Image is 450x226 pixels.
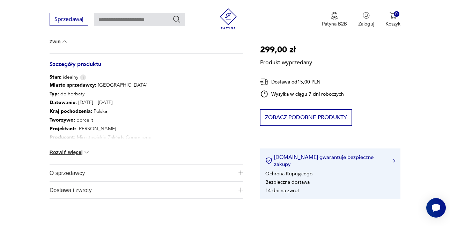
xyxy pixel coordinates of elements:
[80,74,86,80] img: Info icon
[426,198,446,218] iframe: Smartsupp widget button
[260,90,344,98] div: Wysyłka w ciągu 7 dni roboczych
[218,8,239,29] img: Patyna - sklep z meblami i dekoracjami vintage
[238,170,243,175] img: Ikona plusa
[50,149,90,156] button: Rozwiń więcej
[358,21,374,27] p: Zaloguj
[50,90,59,97] b: Typ :
[260,43,312,57] p: 299,00 zł
[50,74,61,80] b: Stan:
[50,17,88,22] a: Sprzedawaj
[50,82,96,88] b: Miasto sprzedawcy :
[61,38,68,45] img: chevron down
[50,117,75,123] b: Tworzywo :
[50,133,243,142] p: Mirostowickie Zakłady Ceramiczne
[50,81,243,89] p: [GEOGRAPHIC_DATA]
[50,107,243,116] p: Polska
[50,165,243,181] button: Ikona plusaO sprzedawcy
[394,11,400,17] div: 0
[322,12,347,27] button: Patyna B2B
[50,74,78,81] span: idealny
[265,178,310,185] li: Bezpieczna dostawa
[50,124,243,133] p: [PERSON_NAME]
[50,116,243,124] p: porcelit
[50,182,234,198] span: Dostawa i zwroty
[83,149,90,156] img: chevron down
[50,108,92,115] b: Kraj pochodzenia :
[50,165,234,181] span: O sprzedawcy
[390,12,397,19] img: Ikona koszyka
[50,134,75,141] b: Producent :
[363,12,370,19] img: Ikonka użytkownika
[393,159,395,162] img: Ikona strzałki w prawo
[358,12,374,27] button: Zaloguj
[265,170,312,177] li: Ochrona Kupującego
[385,21,400,27] p: Koszyk
[331,12,338,20] img: Ikona medalu
[260,78,344,86] div: Dostawa od 15,00 PLN
[50,38,68,45] button: Zwiń
[260,57,312,66] p: Produkt wyprzedany
[265,154,395,168] button: [DOMAIN_NAME] gwarantuje bezpieczne zakupy
[50,62,243,74] h3: Szczegóły produktu
[50,89,243,98] p: do herbaty
[50,125,76,132] b: Projektant :
[260,78,268,86] img: Ikona dostawy
[50,182,243,198] button: Ikona plusaDostawa i zwroty
[50,99,77,106] b: Datowanie :
[50,98,243,107] p: [DATE] - [DATE]
[260,109,352,126] button: Zobacz podobne produkty
[322,12,347,27] a: Ikona medaluPatyna B2B
[238,188,243,192] img: Ikona plusa
[265,187,299,194] li: 14 dni na zwrot
[322,21,347,27] p: Patyna B2B
[385,12,400,27] button: 0Koszyk
[50,13,88,26] button: Sprzedawaj
[265,157,272,164] img: Ikona certyfikatu
[172,15,181,23] button: Szukaj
